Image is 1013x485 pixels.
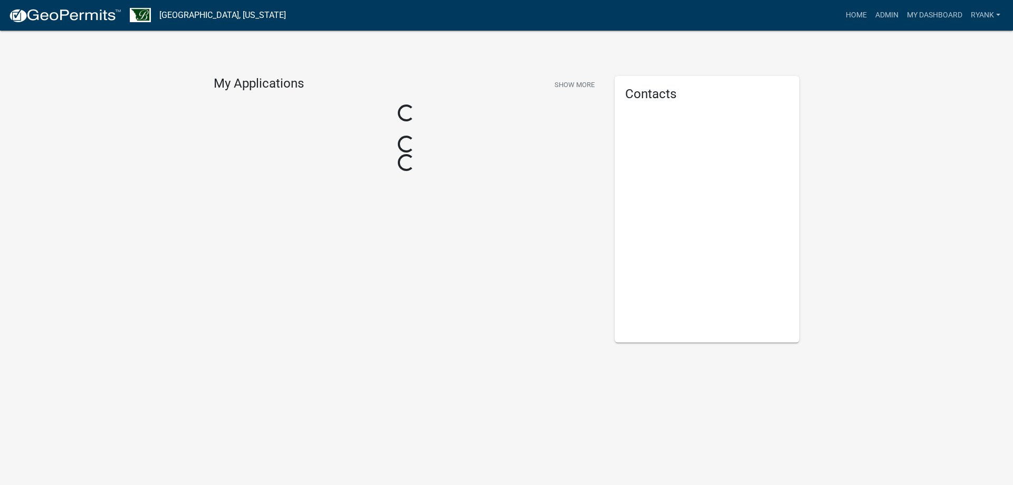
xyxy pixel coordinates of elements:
[967,5,1005,25] a: RyanK
[214,76,304,92] h4: My Applications
[842,5,871,25] a: Home
[903,5,967,25] a: My Dashboard
[550,76,599,93] button: Show More
[625,87,789,102] h5: Contacts
[130,8,151,22] img: Benton County, Minnesota
[159,6,286,24] a: [GEOGRAPHIC_DATA], [US_STATE]
[871,5,903,25] a: Admin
